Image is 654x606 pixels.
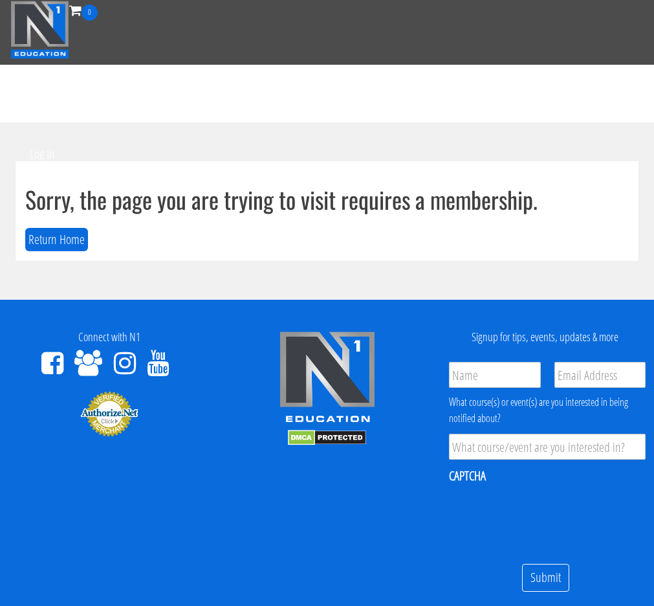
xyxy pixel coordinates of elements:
[10,331,208,344] h4: Connect with N1
[514,59,613,122] a: Terms & Conditions
[10,1,69,59] img: n1-education
[247,59,297,122] a: Contact
[449,493,646,543] iframe: reCAPTCHA
[297,59,354,122] a: Why N1?
[60,59,124,122] a: Course List
[169,59,247,122] a: FREE Course
[279,331,376,427] img: n1-edu-logo
[82,5,98,21] span: 0
[554,362,646,388] input: Email Address
[69,1,98,19] a: 0
[288,430,366,445] img: DMCA.com Protection Status
[449,434,646,460] input: What course/event are you interested in?
[446,331,644,344] h4: Signup for tips, events, updates & more
[449,394,646,426] div: What course(s) or event(s) are you interested in being notified about?
[20,122,65,186] a: Log In
[25,228,88,252] button: Return Home
[20,59,60,122] a: Certs
[25,186,629,212] h1: Sorry, the page you are trying to visit requires a membership.
[449,362,541,388] input: Name
[449,467,486,484] label: CAPTCHA
[426,59,514,122] a: Trainer Directory
[80,390,138,437] img: Authorize.Net Merchant - Click to Verify
[354,59,426,122] a: Testimonials
[124,59,169,122] a: Events
[522,564,569,592] input: Submit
